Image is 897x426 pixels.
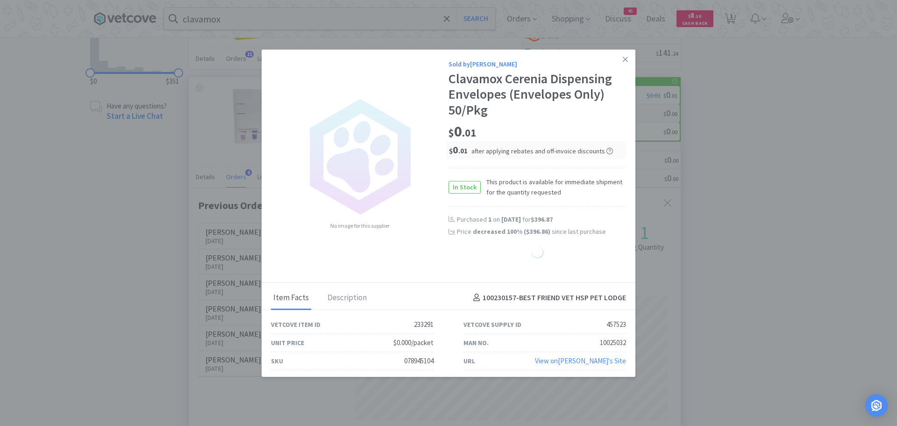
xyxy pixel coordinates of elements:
div: Man No. [463,338,489,348]
span: after applying rebates and off-invoice discounts [471,147,613,155]
div: Price since last purchase [457,226,626,237]
span: No image for this supplier [330,221,390,230]
div: SKU [271,356,283,366]
span: [DATE] [501,215,521,224]
div: 233291 [414,319,434,330]
div: Item Facts [271,287,311,310]
div: Unit Price [271,338,304,348]
span: 0 [449,143,468,156]
div: Purchased on for [457,215,626,224]
h4: 100230157 - BEST FRIEND VET HSP PET LODGE [470,292,626,304]
div: Sold by [PERSON_NAME] [448,59,626,69]
div: URL [463,356,475,366]
span: . 01 [458,146,468,155]
span: In Stock [449,181,480,193]
span: . 01 [462,126,476,139]
span: 0 [448,122,476,141]
a: View on[PERSON_NAME]'s Site [535,356,626,365]
div: Vetcove Item ID [271,319,320,330]
span: decreased 100 % ( ) [473,227,550,236]
div: 10025032 [600,337,626,348]
img: no_image.png [299,96,420,217]
span: $396.87 [531,215,553,224]
div: Open Intercom Messenger [865,394,888,417]
span: $ [448,126,454,139]
div: Vetcove Supply ID [463,319,521,330]
div: 457523 [606,319,626,330]
span: $ [449,146,453,155]
div: $0.000/packet [393,337,434,348]
span: This product is available for immediate shipment for the quantity requested [481,177,626,198]
span: 1 [488,215,491,224]
div: Description [325,287,369,310]
div: 078945104 [404,355,434,367]
div: Clavamox Cerenia Dispensing Envelopes (Envelopes Only) 50/Pkg [448,71,626,118]
span: $396.86 [526,227,548,236]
